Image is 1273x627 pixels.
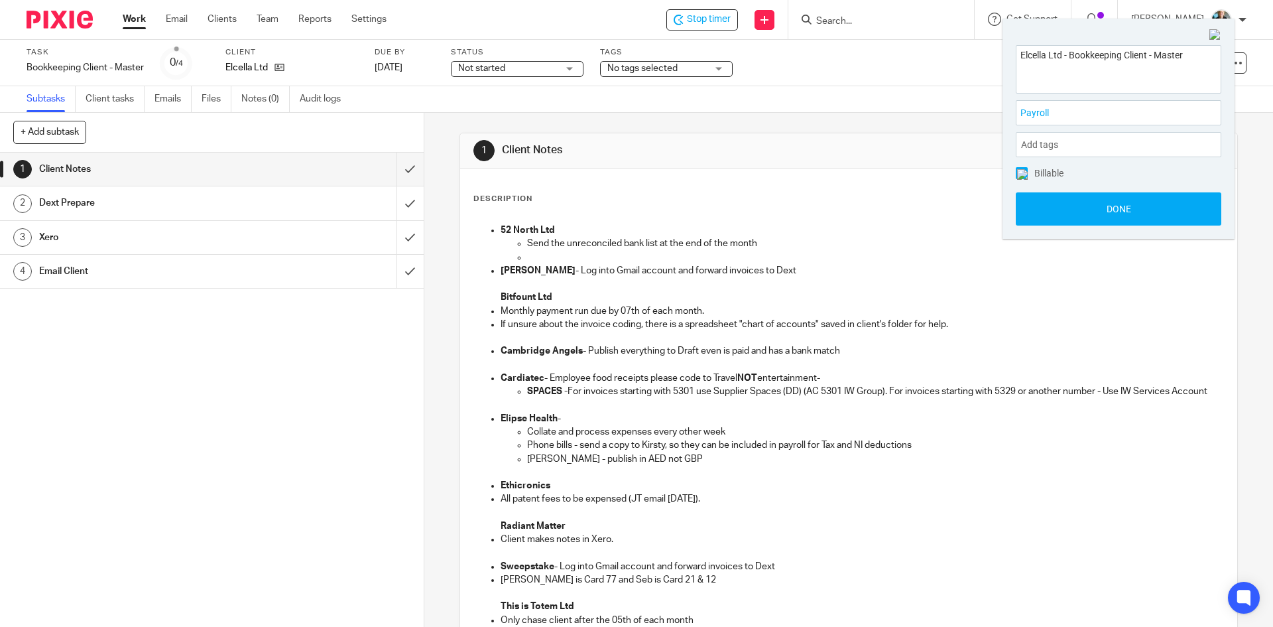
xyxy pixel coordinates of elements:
h1: Client Notes [39,159,269,179]
a: Files [202,86,231,112]
textarea: Elcella Ltd - Bookkeeping Client - Master [1016,46,1221,89]
strong: Bitfount Ltd [501,293,552,302]
a: Reports [298,13,332,26]
button: Done [1016,192,1221,226]
p: If unsure about the invoice coding, there is a spreadsheet "chart of accounts" saved in client's ... [501,318,1223,331]
p: [PERSON_NAME] - publish in AED not GBP [527,453,1223,466]
div: 3 [13,228,32,247]
strong: NOT [737,374,757,383]
a: Audit logs [300,86,351,112]
strong: Elipse Health [501,414,558,423]
div: 1 [13,160,32,178]
strong: This is Totem Ltd [501,602,574,611]
h1: Email Client [39,261,269,281]
a: Work [123,13,146,26]
img: Close [1209,29,1221,41]
label: Due by [375,47,434,58]
p: All patent fees to be expensed (JT email [DATE]). [501,492,1223,506]
a: Client tasks [86,86,145,112]
p: Client makes notes in Xero. [501,533,1223,546]
strong: Cambridge Angels [501,346,583,356]
h1: Client Notes [502,143,877,157]
span: Payroll [1020,106,1187,120]
span: No tags selected [607,64,678,73]
input: Search [815,16,934,28]
div: Elcella Ltd - Bookkeeping Client - Master [666,9,738,31]
span: Not started [458,64,505,73]
strong: [PERSON_NAME] [501,266,576,275]
label: Client [225,47,358,58]
strong: SPACES - [527,387,568,396]
p: Description [473,194,532,204]
p: - Publish everything to Draft even is paid and has a bank match [501,344,1223,358]
label: Tags [600,47,733,58]
strong: Cardiatec [501,374,544,383]
p: Phone bills - send a copy to Kirsty, so they can be included in payroll for Tax and NI deductions [527,439,1223,452]
img: nicky-partington.jpg [1211,9,1232,31]
a: Notes (0) [241,86,290,112]
div: 2 [13,194,32,213]
label: Status [451,47,583,58]
label: Task [27,47,144,58]
strong: Sweepstake [501,562,554,571]
p: Only chase client after the 05th of each month [501,614,1223,627]
small: /4 [176,60,183,67]
a: Settings [351,13,387,26]
span: [DATE] [375,63,402,72]
strong: Ethicronics [501,481,550,490]
p: - Employee food receipts please code to Travel entertainment- [501,372,1223,385]
p: Monthly payment run due by 07th of each month. [501,305,1223,318]
h1: Xero [39,228,269,247]
span: Stop timer [687,13,731,27]
h1: Dext Prepare [39,193,269,213]
span: Billable [1034,169,1063,178]
a: Email [166,13,188,26]
div: 0 [170,55,183,70]
div: Bookkeeping Client - Master [27,61,144,74]
div: 4 [13,262,32,281]
p: Elcella Ltd [225,61,268,74]
p: - Log into Gmail account and forward invoices to Dext [501,264,1223,277]
p: Collate and process expenses every other week [527,425,1223,439]
a: Team [257,13,278,26]
a: Subtasks [27,86,76,112]
span: Add tags [1021,135,1065,155]
span: Get Support [1006,15,1058,24]
p: - [501,412,1223,425]
a: Emails [154,86,192,112]
p: For invoices starting with 5301 use Supplier Spaces (DD) (AC 5301 IW Group). For invoices startin... [527,385,1223,398]
button: + Add subtask [13,121,86,143]
strong: Radiant Matter [501,522,566,531]
p: [PERSON_NAME] [1131,13,1204,26]
div: 1 [473,140,495,161]
p: Send the unreconciled bank list at the end of the month [527,237,1223,250]
strong: 52 North Ltd [501,226,555,235]
img: Pixie [27,11,93,29]
p: - Log into Gmail account and forward invoices to Dext [501,560,1223,573]
img: checked.png [1017,169,1028,180]
a: Clients [208,13,237,26]
p: [PERSON_NAME] is Card 77 and Seb is Card 21 & 12 [501,573,1223,587]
